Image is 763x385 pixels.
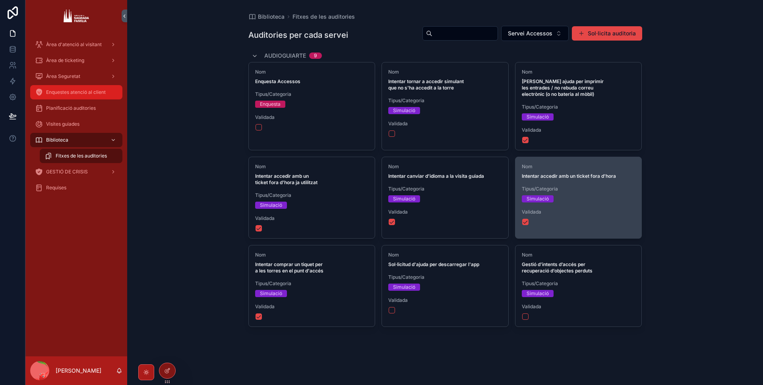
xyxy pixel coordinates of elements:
[255,303,369,310] span: Validada
[515,157,642,239] a: NomIntentar accedir amb un ticket fora d'horaTipus/CategoriaSimulacióValidada
[258,13,285,21] span: Biblioteca
[260,290,282,297] div: Simulació
[255,114,369,121] span: Validada
[381,157,509,239] a: NomIntentar canviar d'idioma a la visita guiadaTipus/CategoriaSimulacióValidada
[248,245,376,327] a: NomIntentar comprar un tiquet per a les torres en el punt d'accésTipus/CategoriaSimulacióValidada
[522,78,605,97] strong: [PERSON_NAME] ajuda per imprimir les entrades / no rebuda correu electrònic (o no bateria al mòbil)
[515,245,642,327] a: NomGestió d’intents d’accés per recuperació d’objectes perdutsTipus/CategoriaSimulacióValidada
[393,107,415,114] div: Simulació
[56,153,107,159] span: Fitxes de les auditories
[248,62,376,150] a: NomEnquesta AccessosTipus/CategoriaEnquestaValidada
[30,165,122,179] a: GESTIÓ DE CRISIS
[388,121,502,127] span: Validada
[46,169,88,175] span: GESTIÓ DE CRISIS
[508,29,552,37] span: Servei Accessos
[388,173,484,179] strong: Intentar canviar d'idioma a la visita guiada
[393,284,415,291] div: Simulació
[255,163,369,170] span: Nom
[46,57,84,64] span: Àrea de ticketing
[522,186,635,192] span: Tipus/Categoria
[260,202,282,209] div: Simulació
[388,97,502,104] span: Tipus/Categoria
[30,37,122,52] a: Àrea d'atenció al visitant
[388,186,502,192] span: Tipus/Categoria
[46,105,96,111] span: Planificació auditories
[522,127,635,133] span: Validada
[522,280,635,287] span: Tipus/Categoria
[292,13,355,21] a: Fitxes de les auditories
[393,195,415,202] div: Simulació
[388,274,502,280] span: Tipus/Categoria
[388,209,502,215] span: Validada
[388,78,465,91] strong: Intentar tornar a accedir simulant que no s'ha accedit a la torre
[522,173,616,179] strong: Intentar accedir amb un ticket fora d'hora
[46,137,68,143] span: Biblioteca
[30,133,122,147] a: Biblioteca
[388,69,502,75] span: Nom
[46,41,102,48] span: Àrea d'atenció al visitant
[381,245,509,327] a: NomSol·licitud d'ajuda per descarregar l'appTipus/CategoriaSimulacióValidada
[25,32,127,205] div: scrollable content
[46,185,66,191] span: Requises
[527,195,549,202] div: Simulació
[314,52,317,59] div: 9
[522,261,593,274] strong: Gestió d’intents d’accés per recuperació d’objectes perduts
[388,261,479,267] strong: Sol·licitud d'ajuda per descarregar l'app
[46,73,80,80] span: Àrea Seguretat
[388,297,502,303] span: Validada
[46,89,106,95] span: Enquestes atenció al client
[501,26,569,41] button: Select Button
[255,69,369,75] span: Nom
[522,209,635,215] span: Validada
[30,117,122,131] a: Visites guiades
[255,78,300,84] strong: Enquesta Accessos
[572,26,642,41] button: Sol·licita auditoria
[522,104,635,110] span: Tipus/Categoria
[388,163,502,170] span: Nom
[381,62,509,150] a: NomIntentar tornar a accedir simulant que no s'ha accedit a la torreTipus/CategoriaSimulacióValidada
[30,69,122,84] a: Àrea Seguretat
[522,69,635,75] span: Nom
[255,173,318,185] strong: Intentar accedir amb un ticket fora d'hora ja utilitzat
[255,261,324,274] strong: Intentar comprar un tiquet per a les torres en el punt d'accés
[527,113,549,121] div: Simulació
[264,52,306,60] span: Audioguiarte
[255,252,369,258] span: Nom
[255,280,369,287] span: Tipus/Categoria
[30,85,122,99] a: Enquestes atenció al client
[522,252,635,258] span: Nom
[46,121,79,127] span: Visites guiades
[30,101,122,115] a: Planificació auditories
[515,62,642,150] a: Nom[PERSON_NAME] ajuda per imprimir les entrades / no rebuda correu electrònic (o no bateria al m...
[255,215,369,222] span: Validada
[260,101,281,108] div: Enquesta
[388,252,502,258] span: Nom
[56,367,101,375] p: [PERSON_NAME]
[255,192,369,198] span: Tipus/Categoria
[522,163,635,170] span: Nom
[248,29,348,41] h1: Auditories per cada servei
[40,149,122,163] a: Fitxes de les auditories
[255,91,369,97] span: Tipus/Categoria
[522,303,635,310] span: Validada
[527,290,549,297] div: Simulació
[30,181,122,195] a: Requises
[248,13,285,21] a: Biblioteca
[64,10,89,22] img: App logo
[248,157,376,239] a: NomIntentar accedir amb un ticket fora d'hora ja utilitzatTipus/CategoriaSimulacióValidada
[30,53,122,68] a: Àrea de ticketing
